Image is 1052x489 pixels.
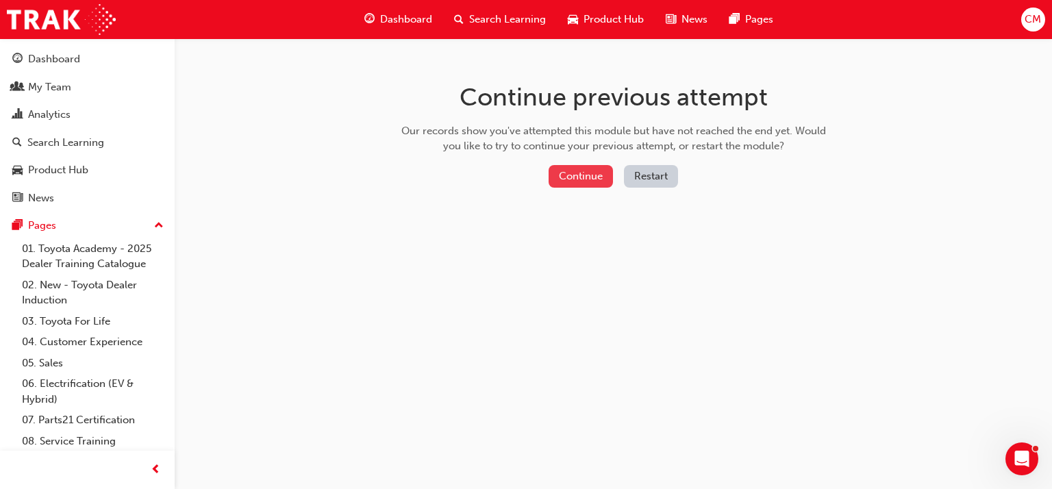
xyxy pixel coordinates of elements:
div: News [28,190,54,206]
span: news-icon [12,192,23,205]
span: prev-icon [151,462,161,479]
span: Pages [745,12,773,27]
span: car-icon [568,11,578,28]
a: 07. Parts21 Certification [16,410,169,431]
a: 06. Electrification (EV & Hybrid) [16,373,169,410]
button: Continue [549,165,613,188]
a: My Team [5,75,169,100]
a: Dashboard [5,47,169,72]
iframe: Intercom live chat [1005,442,1038,475]
div: Search Learning [27,135,104,151]
div: Product Hub [28,162,88,178]
h1: Continue previous attempt [397,82,831,112]
a: pages-iconPages [718,5,784,34]
div: My Team [28,79,71,95]
a: 02. New - Toyota Dealer Induction [16,275,169,311]
span: pages-icon [12,220,23,232]
a: search-iconSearch Learning [443,5,557,34]
button: DashboardMy TeamAnalyticsSearch LearningProduct HubNews [5,44,169,213]
span: guage-icon [12,53,23,66]
a: News [5,186,169,211]
div: Dashboard [28,51,80,67]
span: Product Hub [584,12,644,27]
button: Pages [5,213,169,238]
span: car-icon [12,164,23,177]
div: Pages [28,218,56,234]
a: 05. Sales [16,353,169,374]
span: Dashboard [380,12,432,27]
span: news-icon [666,11,676,28]
a: guage-iconDashboard [353,5,443,34]
span: search-icon [454,11,464,28]
a: 08. Service Training [16,431,169,452]
span: Search Learning [469,12,546,27]
span: chart-icon [12,109,23,121]
button: CM [1021,8,1045,32]
span: guage-icon [364,11,375,28]
a: news-iconNews [655,5,718,34]
a: 01. Toyota Academy - 2025 Dealer Training Catalogue [16,238,169,275]
button: Restart [624,165,678,188]
span: News [681,12,707,27]
a: car-iconProduct Hub [557,5,655,34]
a: Analytics [5,102,169,127]
span: up-icon [154,217,164,235]
a: 03. Toyota For Life [16,311,169,332]
span: CM [1025,12,1041,27]
a: Search Learning [5,130,169,155]
img: Trak [7,4,116,35]
span: pages-icon [729,11,740,28]
div: Analytics [28,107,71,123]
span: search-icon [12,137,22,149]
div: Our records show you've attempted this module but have not reached the end yet. Would you like to... [397,123,831,154]
a: 04. Customer Experience [16,331,169,353]
span: people-icon [12,81,23,94]
a: Product Hub [5,158,169,183]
